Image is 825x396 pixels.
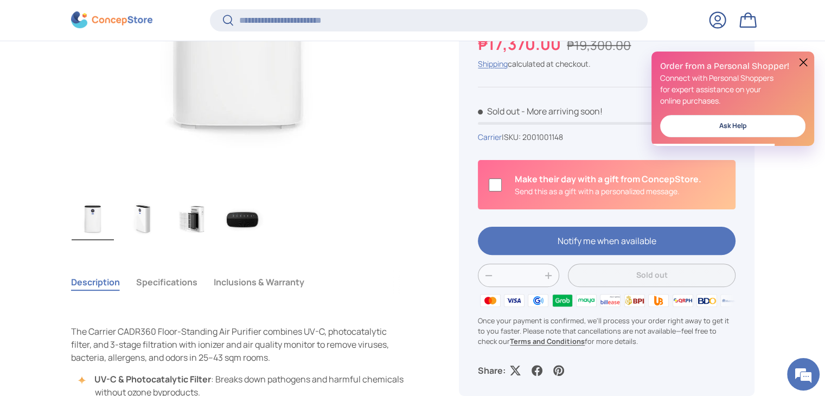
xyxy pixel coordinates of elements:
img: qrph [670,293,694,309]
img: grabpay [550,293,574,309]
strong: UV-C & Photocatalytic Filter [94,373,211,385]
span: 2001001148 [522,132,563,143]
img: maya [574,293,598,309]
s: ₱19,300.00 [567,36,631,54]
img: gcash [526,293,550,309]
div: calculated at checkout. [478,58,735,69]
img: carrier-cadr360-with-advance-uv-technology-floor-standing-air-purifier-full-filters-view-concepstore [171,197,214,240]
a: Ask Help [660,115,805,137]
a: Terms and Conditions [510,336,585,346]
p: Once your payment is confirmed, we'll process your order right away to get it to you faster. Plea... [478,316,735,347]
img: ubp [647,293,670,309]
div: Is this a gift? [515,173,701,197]
img: bdo [695,293,719,309]
button: Description [71,270,120,295]
img: carrier-cadr360-with-advance-uv-technology-floor-standing-air-purifier-full-view-concepstore [72,197,114,240]
strong: ₱17,370.00 [478,33,564,55]
span: | [502,132,563,143]
img: master [478,293,502,309]
button: Specifications [136,270,197,295]
p: Share: [478,364,506,377]
img: metrobank [719,293,743,309]
img: carrier-cadr360-with-advance-uv-technology-floor-standing-air-purifier-full-top-buttons-view-conc... [221,197,264,240]
img: carrier-cadr360-with-advance-uv-technology-floor-standing-air-purifier-left-side-view-concepstore [121,197,164,240]
button: Sold out [568,264,735,288]
input: Is this a gift? [489,178,502,191]
p: - More arriving soon! [521,106,603,118]
span: Sold out [478,106,520,118]
a: Shipping [478,59,508,69]
a: Carrier [478,132,502,143]
span: The Carrier CADR360 Floor-Standing Air Purifier combines UV-C, photocatalytic filter, and 3-stage... [71,325,389,363]
img: ConcepStore [71,12,152,29]
button: Inclusions & Warranty [214,270,304,295]
span: SKU: [504,132,521,143]
img: bpi [623,293,647,309]
img: billease [598,293,622,309]
img: visa [502,293,526,309]
p: Connect with Personal Shoppers for expert assistance on your online purchases. [660,72,805,106]
h2: Order from a Personal Shopper! [660,60,805,72]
